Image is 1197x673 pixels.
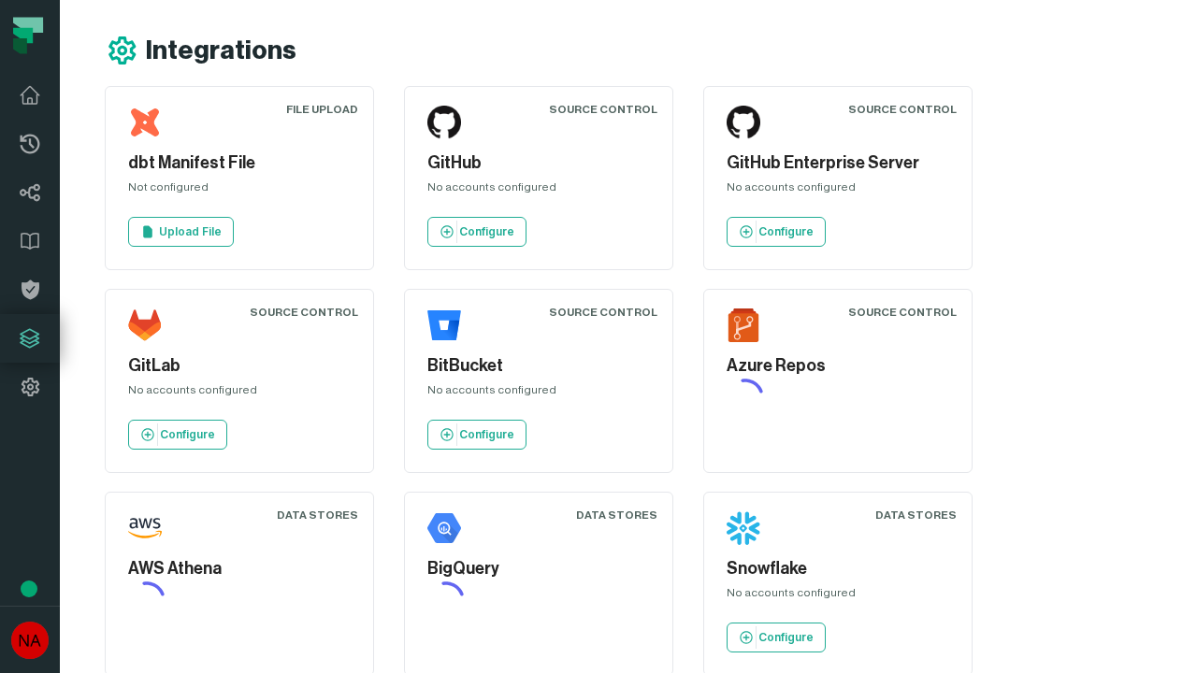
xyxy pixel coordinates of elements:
div: Source Control [549,102,657,117]
img: BitBucket [427,308,461,342]
div: Tooltip anchor [21,580,37,597]
h5: Snowflake [727,556,949,581]
img: Snowflake [727,511,760,545]
div: Source Control [848,305,957,320]
p: Configure [758,224,814,239]
a: Configure [427,217,526,247]
p: Configure [160,427,215,442]
div: Source Control [549,305,657,320]
p: Configure [459,427,514,442]
h5: AWS Athena [128,556,351,581]
h5: dbt Manifest File [128,150,351,176]
div: No accounts configured [427,179,650,202]
h5: BitBucket [427,353,650,379]
p: Configure [459,224,514,239]
div: File Upload [286,102,358,117]
h1: Integrations [146,35,296,67]
div: Source Control [848,102,957,117]
div: No accounts configured [128,382,351,405]
img: AWS Athena [128,511,162,545]
a: Configure [427,420,526,450]
div: Source Control [250,305,358,320]
h5: GitLab [128,353,351,379]
div: Data Stores [576,508,657,523]
h5: GitHub [427,150,650,176]
div: Data Stores [875,508,957,523]
div: No accounts configured [727,585,949,608]
img: BigQuery [427,511,461,545]
a: Configure [727,217,826,247]
p: Configure [758,630,814,645]
h5: Azure Repos [727,353,949,379]
a: Upload File [128,217,234,247]
a: Configure [128,420,227,450]
img: Azure Repos [727,308,760,342]
div: No accounts configured [427,382,650,405]
img: avatar of No Repos Account [11,622,49,659]
img: GitHub [427,106,461,139]
img: GitHub Enterprise Server [727,106,760,139]
img: dbt Manifest File [128,106,162,139]
div: Data Stores [277,508,358,523]
div: Not configured [128,179,351,202]
h5: GitHub Enterprise Server [727,150,949,176]
a: Configure [727,623,826,652]
img: GitLab [128,308,162,342]
h5: BigQuery [427,556,650,581]
div: No accounts configured [727,179,949,202]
